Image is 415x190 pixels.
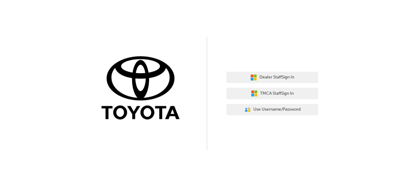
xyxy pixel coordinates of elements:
[259,74,294,81] span: Dealer Staff Sign In
[97,55,189,123] img: Trak
[260,90,294,97] span: TMCA Staff Sign In
[253,106,301,113] span: Use Username/Password
[226,72,318,83] button: Dealer StaffSign In
[226,104,318,116] button: Use Username/Password
[226,88,318,99] button: TMCA StaffSign In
